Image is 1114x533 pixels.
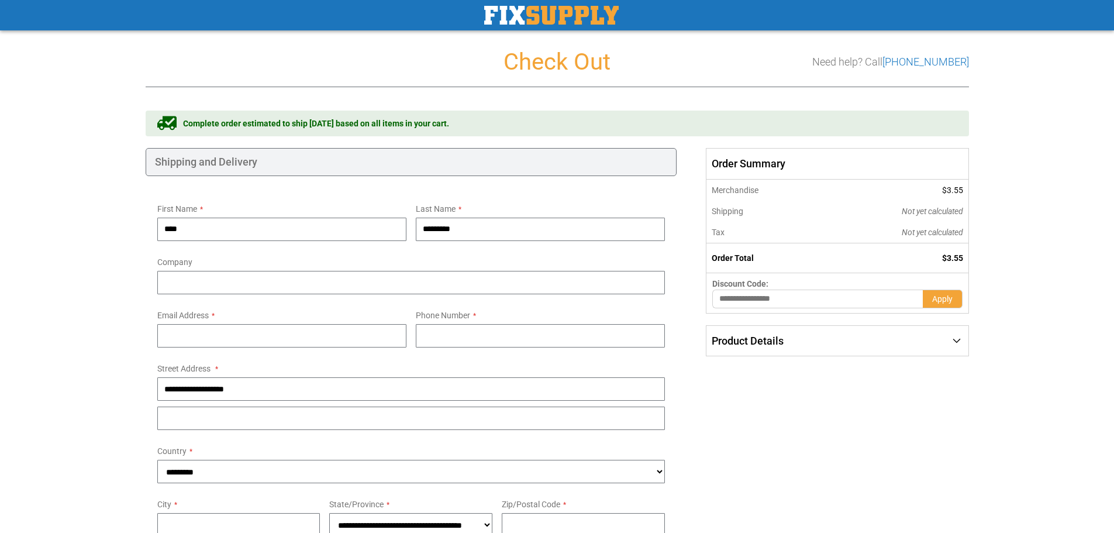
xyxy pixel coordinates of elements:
strong: Order Total [712,253,754,263]
th: Tax [706,222,823,243]
span: Street Address [157,364,211,373]
span: Order Summary [706,148,968,180]
span: $3.55 [942,185,963,195]
span: Phone Number [416,311,470,320]
span: Email Address [157,311,209,320]
span: Shipping [712,207,743,216]
span: City [157,500,171,509]
span: Last Name [416,204,456,214]
h1: Check Out [146,49,969,75]
th: Merchandise [706,180,823,201]
span: First Name [157,204,197,214]
span: $3.55 [942,253,963,263]
img: Fix Industrial Supply [484,6,619,25]
span: Zip/Postal Code [502,500,560,509]
span: Discount Code: [712,279,768,288]
span: Apply [932,294,953,304]
span: Not yet calculated [902,207,963,216]
span: Product Details [712,335,784,347]
h3: Need help? Call [812,56,969,68]
a: [PHONE_NUMBER] [882,56,969,68]
button: Apply [923,290,963,308]
span: State/Province [329,500,384,509]
span: Not yet calculated [902,228,963,237]
span: Company [157,257,192,267]
a: store logo [484,6,619,25]
span: Complete order estimated to ship [DATE] based on all items in your cart. [183,118,449,129]
div: Shipping and Delivery [146,148,677,176]
span: Country [157,446,187,456]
